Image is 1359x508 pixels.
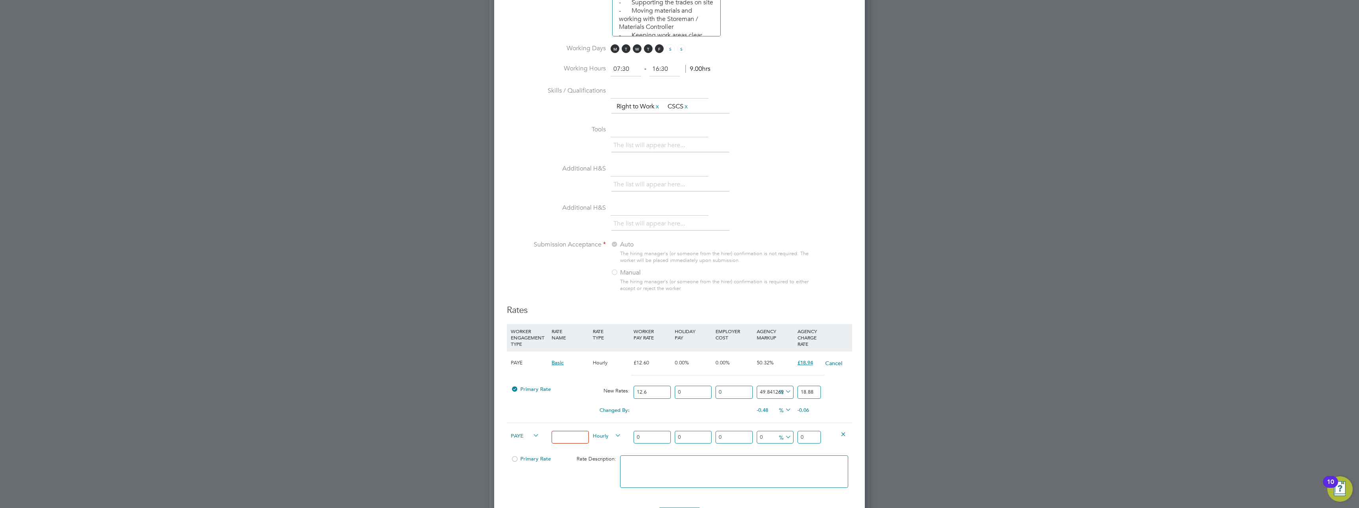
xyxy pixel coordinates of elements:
[550,324,590,345] div: RATE NAME
[611,241,710,249] label: Auto
[632,324,672,345] div: WORKER PAY RATE
[1327,482,1334,492] div: 10
[613,101,663,112] li: Right to Work
[825,359,843,367] button: Cancel
[655,44,664,53] span: F
[511,386,551,392] span: Primary Rate
[757,407,768,413] span: -0.48
[613,218,688,229] li: The list will appear here...
[776,432,792,441] span: %
[507,305,852,316] h3: Rates
[716,359,730,366] span: 0.00%
[509,324,550,351] div: WORKER ENGAGEMENT TYPE
[776,405,792,414] span: %
[776,387,792,396] span: %
[507,64,606,73] label: Working Hours
[675,359,689,366] span: 0.00%
[664,101,692,112] li: CSCS
[511,431,539,440] span: PAYE
[757,359,774,366] span: 50.32%
[591,324,632,345] div: RATE TYPE
[613,179,688,190] li: The list will appear here...
[683,101,689,112] a: x
[649,62,680,76] input: 17:00
[591,351,632,374] div: Hourly
[685,65,710,73] span: 9.00hrs
[620,279,813,292] div: The hiring manager's (or someone from the hirer) confirmation is required to either accept or rej...
[507,87,606,95] label: Skills / Qualifications
[611,62,641,76] input: 08:00
[666,44,675,53] span: S
[673,324,714,345] div: HOLIDAY PAY
[798,407,809,413] span: -0.06
[507,44,606,53] label: Working Days
[632,351,672,374] div: £12.60
[611,269,710,277] label: Manual
[643,65,648,73] span: ‐
[655,101,660,112] a: x
[509,403,632,418] div: Changed By:
[1327,476,1353,502] button: Open Resource Center, 10 new notifications
[644,44,653,53] span: T
[507,241,606,249] label: Submission Acceptance
[796,324,823,351] div: AGENCY CHARGE RATE
[755,324,796,345] div: AGENCY MARKUP
[593,431,621,440] span: Hourly
[507,125,606,134] label: Tools
[620,250,813,264] div: The hiring manager's (or someone from the hirer) confirmation is not required. The worker will be...
[577,455,616,462] span: Rate Description:
[611,44,619,53] span: M
[714,324,754,345] div: EMPLOYER COST
[613,140,688,151] li: The list will appear here...
[633,44,641,53] span: W
[509,351,550,374] div: PAYE
[507,204,606,212] label: Additional H&S
[591,383,632,398] div: New Rates:
[798,359,813,366] span: £18.94
[507,165,606,173] label: Additional H&S
[677,44,686,53] span: S
[511,455,551,462] span: Primary Rate
[622,44,630,53] span: T
[552,359,563,366] span: Basic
